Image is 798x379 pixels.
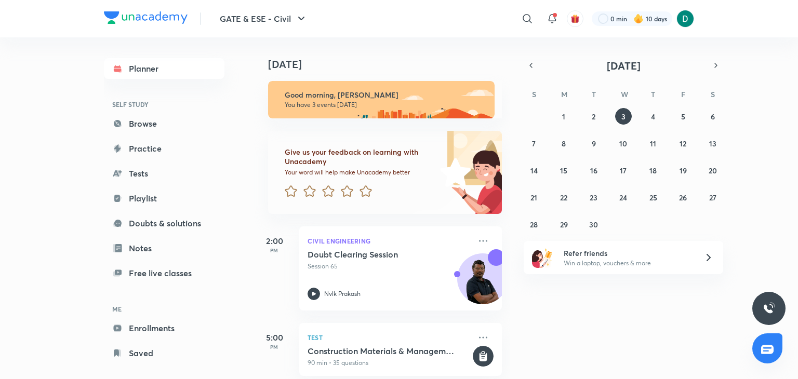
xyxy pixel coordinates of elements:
abbr: Friday [681,89,685,99]
button: September 6, 2025 [704,108,721,125]
h5: Construction Materials & Management + Engineering Mechanics [308,346,471,356]
abbr: September 28, 2025 [530,220,538,229]
abbr: September 15, 2025 [560,166,567,175]
abbr: Thursday [651,89,655,99]
abbr: September 19, 2025 [680,166,687,175]
button: September 13, 2025 [704,135,721,152]
a: Saved [104,343,224,363]
button: September 22, 2025 [555,189,572,206]
abbr: September 9, 2025 [592,139,596,148]
h6: Good morning, [PERSON_NAME] [285,90,485,100]
span: [DATE] [607,59,641,73]
button: September 5, 2025 [675,108,691,125]
abbr: September 24, 2025 [619,193,627,202]
abbr: Wednesday [621,89,628,99]
a: Practice [104,138,224,159]
p: PM [254,247,295,253]
img: ttu [763,302,775,315]
abbr: Monday [561,89,567,99]
button: September 21, 2025 [526,189,542,206]
p: Win a laptop, vouchers & more [564,259,691,268]
p: You have 3 events [DATE] [285,101,485,109]
a: Browse [104,113,224,134]
img: morning [268,81,495,118]
abbr: September 7, 2025 [532,139,536,148]
abbr: September 29, 2025 [560,220,568,229]
abbr: September 27, 2025 [709,193,716,202]
button: September 17, 2025 [615,162,632,179]
h4: [DATE] [268,58,512,71]
button: September 18, 2025 [645,162,661,179]
button: September 7, 2025 [526,135,542,152]
button: September 28, 2025 [526,216,542,233]
abbr: Sunday [532,89,536,99]
button: September 29, 2025 [555,216,572,233]
img: Avatar [458,259,508,309]
p: PM [254,344,295,350]
img: Company Logo [104,11,188,24]
h6: SELF STUDY [104,96,224,113]
a: Doubts & solutions [104,213,224,234]
button: September 14, 2025 [526,162,542,179]
button: September 26, 2025 [675,189,691,206]
h6: ME [104,300,224,318]
abbr: September 11, 2025 [650,139,656,148]
p: Test [308,331,471,344]
abbr: September 2, 2025 [592,112,595,121]
h5: 2:00 [254,235,295,247]
button: September 27, 2025 [704,189,721,206]
abbr: September 10, 2025 [619,139,627,148]
p: Your word will help make Unacademy better [285,168,436,177]
abbr: September 20, 2025 [709,166,717,175]
button: September 25, 2025 [645,189,661,206]
button: September 12, 2025 [675,135,691,152]
img: streak [633,13,644,24]
abbr: September 26, 2025 [679,193,687,202]
abbr: September 5, 2025 [681,112,685,121]
abbr: September 14, 2025 [530,166,538,175]
button: [DATE] [538,58,709,73]
button: September 24, 2025 [615,189,632,206]
abbr: September 4, 2025 [651,112,655,121]
abbr: September 8, 2025 [562,139,566,148]
abbr: September 17, 2025 [620,166,627,175]
abbr: September 18, 2025 [649,166,657,175]
a: Free live classes [104,263,224,283]
p: 90 min • 35 questions [308,358,471,368]
button: September 11, 2025 [645,135,661,152]
button: September 15, 2025 [555,162,572,179]
button: September 30, 2025 [586,216,602,233]
button: September 8, 2025 [555,135,572,152]
h6: Give us your feedback on learning with Unacademy [285,147,436,166]
button: September 19, 2025 [675,162,691,179]
p: Nvlk Prakash [324,289,361,299]
h5: 5:00 [254,331,295,344]
img: avatar [570,14,580,23]
abbr: September 22, 2025 [560,193,567,202]
a: Enrollments [104,318,224,339]
abbr: Saturday [711,89,715,99]
abbr: September 30, 2025 [589,220,598,229]
button: September 20, 2025 [704,162,721,179]
img: feedback_image [405,131,502,214]
button: September 2, 2025 [586,108,602,125]
a: Planner [104,58,224,79]
img: Diksha Mishra [676,10,694,28]
h6: Refer friends [564,248,691,259]
abbr: September 23, 2025 [590,193,597,202]
h5: Doubt Clearing Session [308,249,437,260]
a: Notes [104,238,224,259]
a: Company Logo [104,11,188,26]
button: avatar [567,10,583,27]
button: September 3, 2025 [615,108,632,125]
button: September 23, 2025 [586,189,602,206]
a: Tests [104,163,224,184]
button: September 16, 2025 [586,162,602,179]
button: GATE & ESE - Civil [214,8,314,29]
abbr: September 25, 2025 [649,193,657,202]
abbr: September 16, 2025 [590,166,597,175]
a: Playlist [104,188,224,209]
img: referral [532,247,553,268]
p: Civil Engineering [308,235,471,247]
abbr: September 1, 2025 [562,112,565,121]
